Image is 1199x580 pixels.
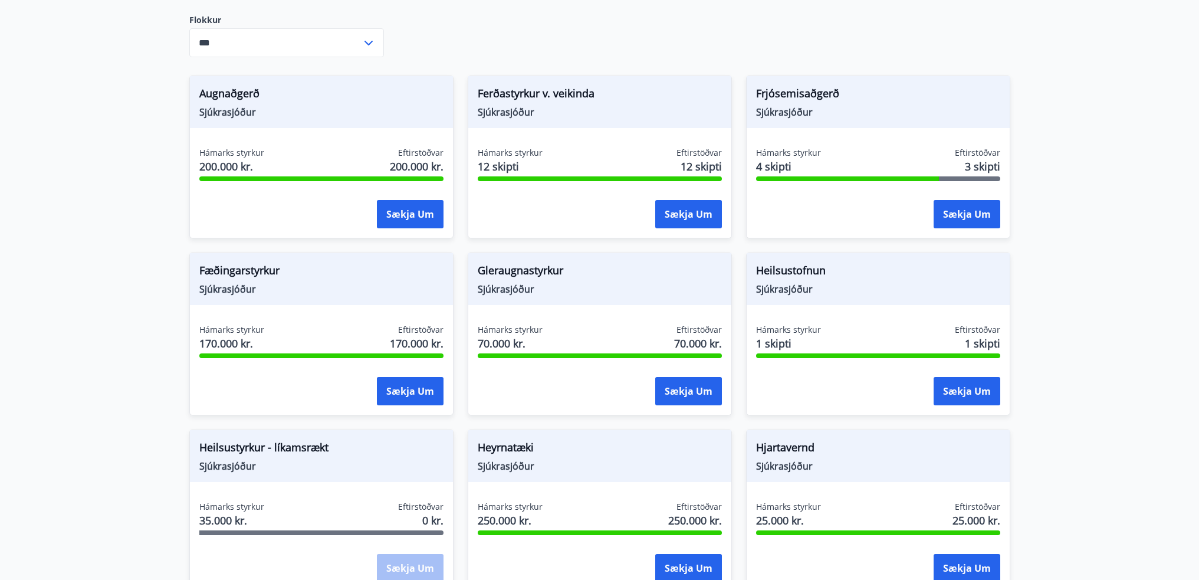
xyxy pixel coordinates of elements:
[955,324,1000,336] span: Eftirstöðvar
[199,283,444,296] span: Sjúkrasjóður
[199,513,264,528] span: 35.000 kr.
[199,460,444,473] span: Sjúkrasjóður
[199,440,444,460] span: Heilsustyrkur - líkamsrækt
[756,440,1000,460] span: Hjartavernd
[478,86,722,106] span: Ferðastyrkur v. veikinda
[756,501,821,513] span: Hámarks styrkur
[478,460,722,473] span: Sjúkrasjóður
[189,14,384,26] label: Flokkur
[478,106,722,119] span: Sjúkrasjóður
[478,336,543,351] span: 70.000 kr.
[199,86,444,106] span: Augnaðgerð
[478,159,543,174] span: 12 skipti
[199,147,264,159] span: Hámarks styrkur
[676,324,722,336] span: Eftirstöðvar
[681,159,722,174] span: 12 skipti
[756,513,821,528] span: 25.000 kr.
[478,513,543,528] span: 250.000 kr.
[955,501,1000,513] span: Eftirstöðvar
[377,200,444,228] button: Sækja um
[668,513,722,528] span: 250.000 kr.
[756,263,1000,283] span: Heilsustofnun
[199,159,264,174] span: 200.000 kr.
[674,336,722,351] span: 70.000 kr.
[756,324,821,336] span: Hámarks styrkur
[398,501,444,513] span: Eftirstöðvar
[655,200,722,228] button: Sækja um
[199,336,264,351] span: 170.000 kr.
[478,324,543,336] span: Hámarks styrkur
[390,336,444,351] span: 170.000 kr.
[478,440,722,460] span: Heyrnatæki
[756,336,821,351] span: 1 skipti
[756,283,1000,296] span: Sjúkrasjóður
[199,324,264,336] span: Hámarks styrkur
[199,501,264,513] span: Hámarks styrkur
[377,377,444,405] button: Sækja um
[478,501,543,513] span: Hámarks styrkur
[934,377,1000,405] button: Sækja um
[756,106,1000,119] span: Sjúkrasjóður
[478,263,722,283] span: Gleraugnastyrkur
[398,324,444,336] span: Eftirstöðvar
[199,106,444,119] span: Sjúkrasjóður
[952,513,1000,528] span: 25.000 kr.
[756,159,821,174] span: 4 skipti
[390,159,444,174] span: 200.000 kr.
[676,501,722,513] span: Eftirstöðvar
[478,283,722,296] span: Sjúkrasjóður
[965,159,1000,174] span: 3 skipti
[676,147,722,159] span: Eftirstöðvar
[199,263,444,283] span: Fæðingarstyrkur
[422,513,444,528] span: 0 kr.
[398,147,444,159] span: Eftirstöðvar
[756,147,821,159] span: Hámarks styrkur
[965,336,1000,351] span: 1 skipti
[934,200,1000,228] button: Sækja um
[955,147,1000,159] span: Eftirstöðvar
[756,86,1000,106] span: Frjósemisaðgerð
[655,377,722,405] button: Sækja um
[478,147,543,159] span: Hámarks styrkur
[756,460,1000,473] span: Sjúkrasjóður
